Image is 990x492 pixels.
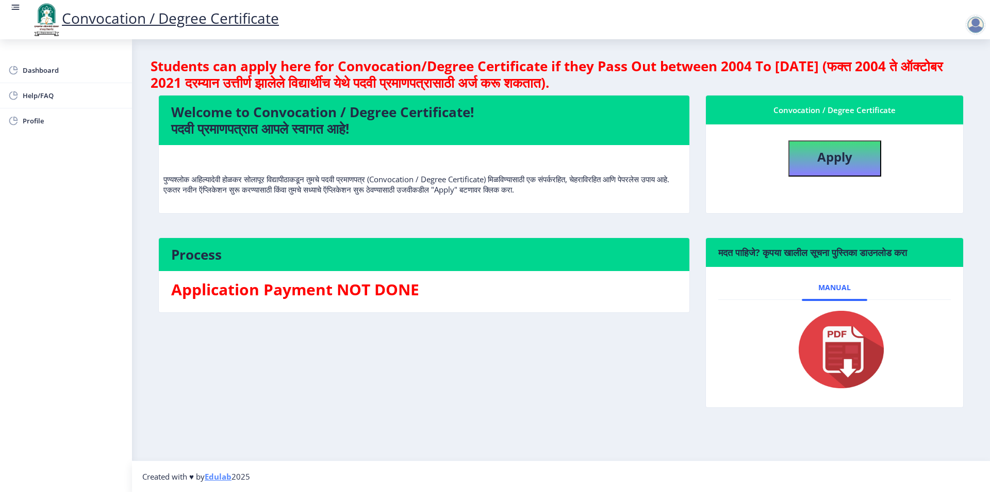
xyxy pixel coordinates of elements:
[23,115,124,127] span: Profile
[718,246,951,259] h6: मदत पाहिजे? कृपया खालील सूचना पुस्तिका डाउनलोड करा
[171,246,677,263] h4: Process
[142,471,250,482] span: Created with ♥ by 2025
[205,471,232,482] a: Edulab
[788,140,881,177] button: Apply
[171,279,677,300] h3: Application Payment NOT DONE
[31,2,62,37] img: logo
[818,283,851,292] span: Manual
[783,308,886,391] img: pdf.png
[163,153,685,195] p: पुण्यश्लोक अहिल्यादेवी होळकर सोलापूर विद्यापीठाकडून तुमचे पदवी प्रमाणपत्र (Convocation / Degree C...
[23,89,124,102] span: Help/FAQ
[23,64,124,76] span: Dashboard
[817,148,852,165] b: Apply
[151,58,971,91] h4: Students can apply here for Convocation/Degree Certificate if they Pass Out between 2004 To [DATE...
[718,104,951,116] div: Convocation / Degree Certificate
[171,104,677,137] h4: Welcome to Convocation / Degree Certificate! पदवी प्रमाणपत्रात आपले स्वागत आहे!
[802,275,867,300] a: Manual
[31,8,279,28] a: Convocation / Degree Certificate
